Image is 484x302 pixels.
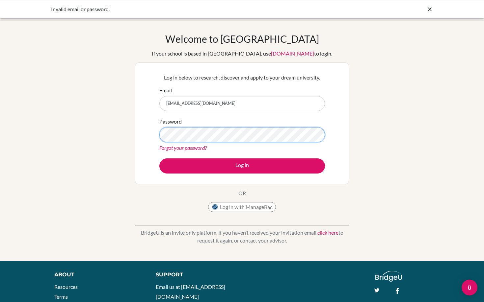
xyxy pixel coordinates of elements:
[159,118,182,126] label: Password
[54,271,141,279] div: About
[135,229,349,244] p: BridgeU is an invite only platform. If you haven’t received your invitation email, to request it ...
[208,202,276,212] button: Log in with ManageBac
[165,33,319,45] h1: Welcome to [GEOGRAPHIC_DATA]
[159,145,207,151] a: Forgot your password?
[375,271,402,282] img: logo_white@2x-f4f0deed5e89b7ecb1c2cc34c3e3d731f90f0f143d5ea2071677605dd97b5244.png
[271,50,314,57] a: [DOMAIN_NAME]
[156,271,235,279] div: Support
[159,74,325,81] p: Log in below to research, discover and apply to your dream university.
[51,5,334,13] div: Invalid email or password.
[238,189,246,197] p: OR
[159,158,325,174] button: Log in
[152,50,332,58] div: If your school is based in [GEOGRAPHIC_DATA], use to login.
[54,284,78,290] a: Resources
[156,284,225,300] a: Email us at [EMAIL_ADDRESS][DOMAIN_NAME]
[54,293,68,300] a: Terms
[159,86,172,94] label: Email
[462,280,477,295] div: Open Intercom Messenger
[317,229,338,236] a: click here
